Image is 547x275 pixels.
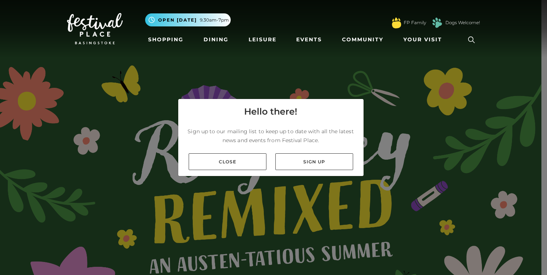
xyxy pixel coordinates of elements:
a: Community [339,33,386,47]
a: Events [293,33,325,47]
img: Festival Place Logo [67,13,123,44]
p: Sign up to our mailing list to keep up to date with all the latest news and events from Festival ... [184,127,358,145]
a: Dining [201,33,231,47]
a: Sign up [275,153,353,170]
button: Open [DATE] 9.30am-7pm [145,13,231,26]
h4: Hello there! [244,105,297,118]
a: Leisure [246,33,279,47]
span: Open [DATE] [158,17,197,23]
a: Dogs Welcome! [445,19,480,26]
span: 9.30am-7pm [200,17,229,23]
span: Your Visit [403,36,442,44]
a: Close [189,153,266,170]
a: FP Family [404,19,426,26]
a: Shopping [145,33,186,47]
a: Your Visit [400,33,449,47]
